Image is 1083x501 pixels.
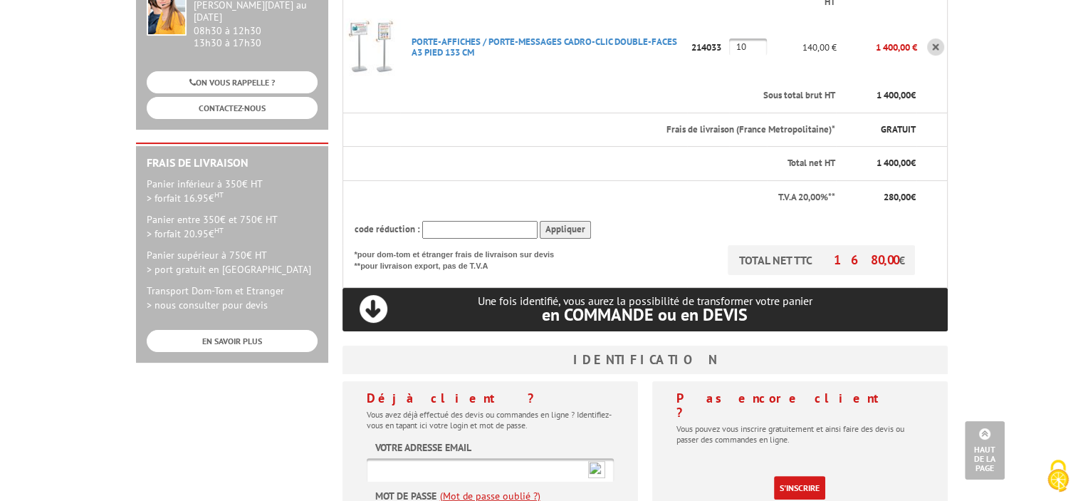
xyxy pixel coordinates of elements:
[147,192,224,205] span: > forfait 16.95€
[880,123,915,135] span: GRATUIT
[676,423,924,445] p: Vous pouvez vous inscrire gratuitement et ainsi faire des devis ou passer des commandes en ligne.
[728,245,915,275] p: TOTAL NET TTC €
[147,330,318,352] a: EN SAVOIR PLUS
[883,191,910,203] span: 280,00
[367,409,614,430] p: Vous avez déjà effectué des devis ou commandes en ligne ? Identifiez-vous en tapant ici votre log...
[147,177,318,205] p: Panier inférieur à 350€ HT
[147,212,318,241] p: Panier entre 350€ et 750€ HT
[965,421,1005,480] a: Haut de la page
[542,304,748,326] span: en COMMANDE ou en DEVIS
[375,440,471,455] label: Votre adresse email
[147,227,224,240] span: > forfait 20.95€
[147,284,318,312] p: Transport Dom-Tom et Etranger
[1040,458,1076,494] img: Cookies (fenêtre modale)
[412,123,835,137] p: Frais de livraison (France Metropolitaine)*
[412,36,677,58] a: PORTE-AFFICHES / PORTE-MESSAGES CADRO-CLIC DOUBLE-FACES A3 PIED 133 CM
[147,299,268,311] span: > nous consulter pour devis
[355,191,835,205] p: T.V.A 20,00%**
[147,97,318,119] a: CONTACTEZ-NOUS
[540,221,591,239] input: Appliquer
[833,252,898,268] span: 1 680,00
[847,89,915,103] p: €
[876,157,910,169] span: 1 400,00
[342,346,948,374] h3: Identification
[687,35,729,60] p: 214033
[147,71,318,93] a: ON VOUS RAPPELLE ?
[355,157,835,170] p: Total net HT
[836,35,916,60] p: 1 400,00 €
[847,191,915,205] p: €
[342,294,948,324] p: Une fois identifié, vous aurez la possibilité de transformer votre panier
[876,89,910,101] span: 1 400,00
[355,245,568,272] p: *pour dom-tom et étranger frais de livraison sur devis **pour livraison export, pas de T.V.A
[147,157,318,170] h2: Frais de Livraison
[400,79,837,113] th: Sous total brut HT
[367,391,614,406] h4: Déjà client ?
[214,225,224,235] sup: HT
[355,223,420,235] span: code réduction :
[147,248,318,277] p: Panier supérieur à 750€ HT
[774,476,825,500] a: S'inscrire
[847,157,915,170] p: €
[1033,453,1083,501] button: Cookies (fenêtre modale)
[676,391,924,420] h4: Pas encore client ?
[214,190,224,200] sup: HT
[343,19,400,76] img: PORTE-AFFICHES / PORTE-MESSAGES CADRO-CLIC DOUBLE-FACES A3 PIED 133 CM
[767,35,837,60] p: 140,00 €
[147,263,311,276] span: > port gratuit en [GEOGRAPHIC_DATA]
[588,461,605,478] img: npw-badge-icon.svg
